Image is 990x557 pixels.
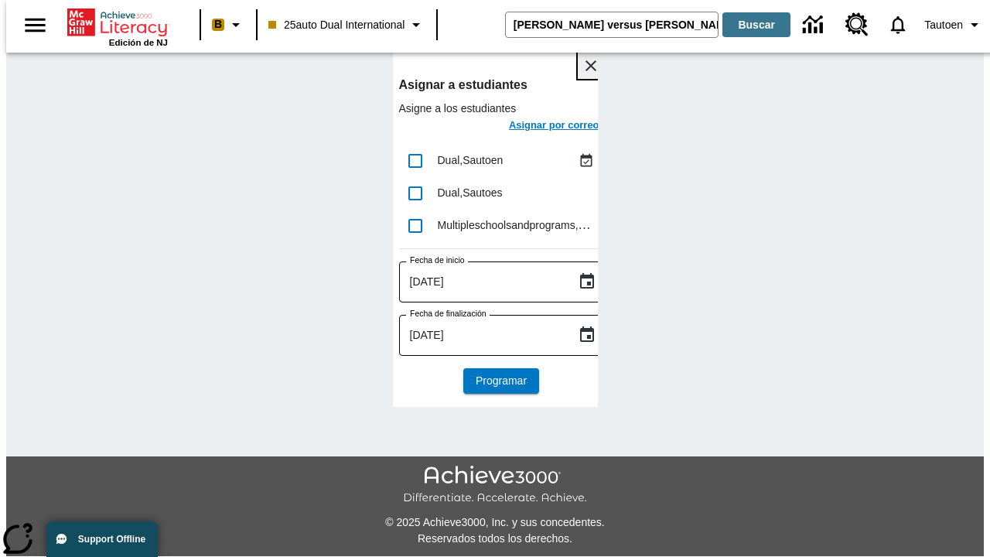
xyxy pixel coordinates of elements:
[572,320,603,350] button: Choose date, selected date is 19 sep 2025
[410,308,486,320] label: Fecha de finalización
[509,117,599,135] h6: Asignar por correo
[109,38,168,47] span: Edición de NJ
[206,11,251,39] button: Boost El color de la clase es melocotón. Cambiar el color de la clase.
[6,531,984,547] p: Reservados todos los derechos.
[918,11,990,39] button: Perfil/Configuración
[572,266,603,297] button: Choose date, selected date is 19 sep 2025
[438,217,598,234] div: Multipleschoolsandprograms, Sautoen
[6,514,984,531] p: © 2025 Achieve3000, Inc. y sus concedentes.
[476,373,527,389] span: Programar
[438,154,504,166] span: Dual , Sautoen
[722,12,790,37] button: Buscar
[399,74,604,96] h6: Asignar a estudiantes
[878,5,918,45] a: Notificaciones
[262,11,432,39] button: Clase: 25auto Dual International, Selecciona una clase
[578,53,604,79] button: Cerrar
[438,152,575,169] div: Dual, Sautoen
[836,4,878,46] a: Centro de recursos, Se abrirá en una pestaña nueva.
[78,534,145,545] span: Support Offline
[575,149,598,173] button: Asignado 19 sept al 19 sept
[463,368,539,394] button: Programar
[393,46,598,407] div: lesson details
[403,466,587,505] img: Achieve3000 Differentiate Accelerate Achieve
[504,116,604,138] button: Asignar por correo
[399,315,565,356] input: DD-MMMM-YYYY
[438,186,503,199] span: Dual , Sautoes
[506,12,718,37] input: Buscar campo
[399,261,565,302] input: DD-MMMM-YYYY
[399,101,604,116] p: Asigne a los estudiantes
[214,15,222,34] span: B
[67,7,168,38] a: Portada
[438,218,619,231] span: Multipleschoolsandprograms , Sautoen
[46,521,158,557] button: Support Offline
[438,185,598,201] div: Dual, Sautoes
[12,2,58,48] button: Abrir el menú lateral
[794,4,836,46] a: Centro de información
[924,17,963,33] span: Tautoen
[268,17,405,33] span: 25auto Dual International
[410,255,465,266] label: Fecha de inicio
[67,5,168,47] div: Portada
